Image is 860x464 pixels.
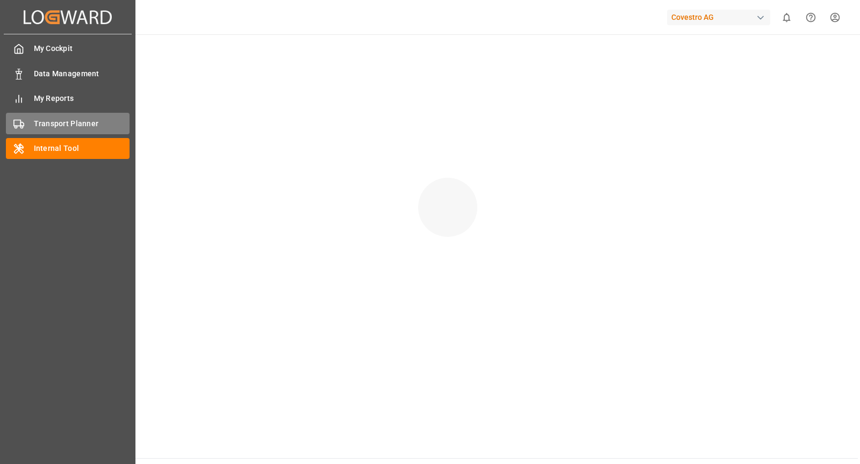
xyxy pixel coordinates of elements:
a: Internal Tool [6,138,130,159]
span: My Cockpit [34,43,130,54]
span: Transport Planner [34,118,130,129]
button: Help Center [799,5,823,30]
button: Covestro AG [667,7,775,27]
button: show 0 new notifications [775,5,799,30]
a: My Cockpit [6,38,130,59]
a: Transport Planner [6,113,130,134]
a: Data Management [6,63,130,84]
a: My Reports [6,88,130,109]
div: Covestro AG [667,10,770,25]
span: Data Management [34,68,130,79]
span: Internal Tool [34,143,130,154]
span: My Reports [34,93,130,104]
